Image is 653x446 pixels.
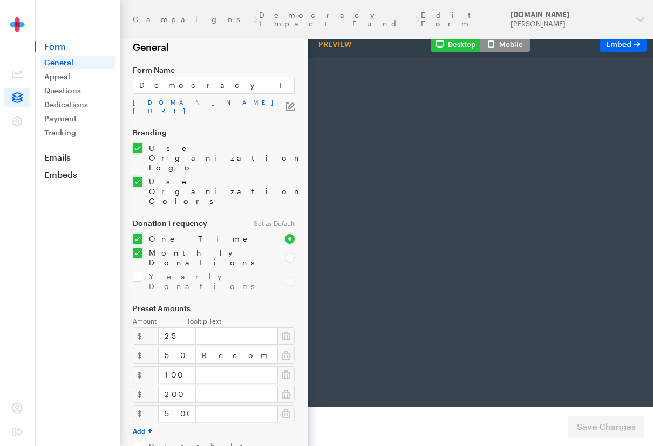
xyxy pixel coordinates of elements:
[133,347,159,364] div: $
[35,152,120,163] a: Emails
[133,317,187,325] label: Amount
[502,4,653,35] button: [DOMAIN_NAME] [PERSON_NAME]
[35,169,120,180] a: Embeds
[133,366,159,383] div: $
[314,39,356,49] div: Preview
[133,304,295,313] label: Preset Amounts
[40,126,115,139] a: Tracking
[40,84,115,97] a: Questions
[142,177,295,206] label: Use Organization Colors
[511,19,628,29] div: [PERSON_NAME]
[133,98,286,115] a: [DOMAIN_NAME][URL]
[40,98,115,111] a: Dedications
[40,56,115,69] a: General
[259,11,414,28] a: Democracy Impact Fund
[511,10,628,19] div: [DOMAIN_NAME]
[133,15,252,24] a: Campaigns
[133,219,241,228] label: Donation Frequency
[40,112,115,125] a: Payment
[133,66,295,74] label: Form Name
[133,405,159,422] div: $
[247,219,301,228] div: Set as Default
[40,70,115,83] a: Appeal
[480,37,530,52] button: Mobile
[142,143,295,173] label: Use Organization Logo
[600,37,647,52] a: Embed
[35,41,120,52] span: Form
[133,427,152,435] button: Add
[187,317,295,325] label: Tooltip Text
[133,128,295,137] label: Branding
[133,327,159,345] div: $
[133,41,295,53] h2: General
[133,386,159,403] div: $
[606,39,631,49] span: Embed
